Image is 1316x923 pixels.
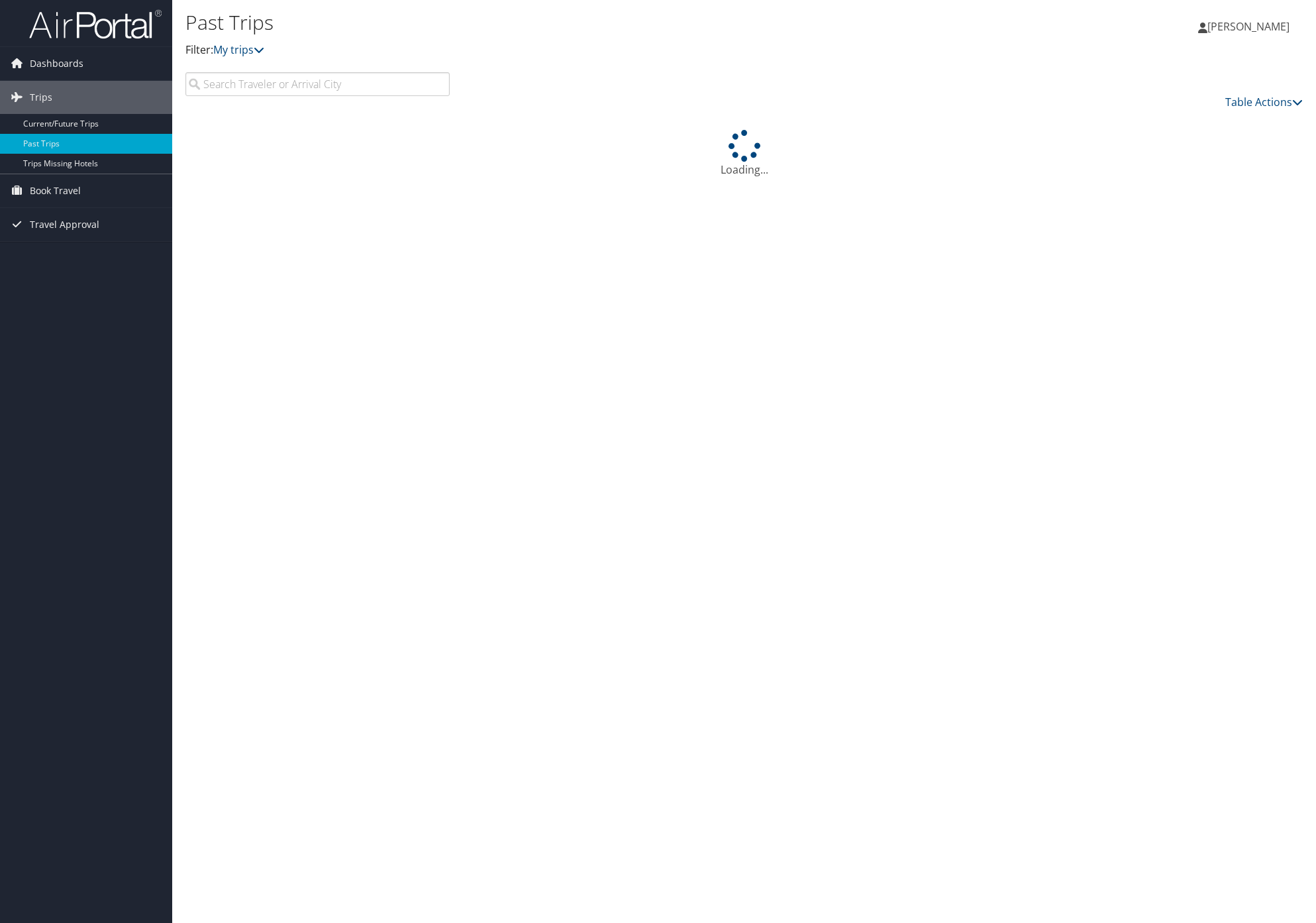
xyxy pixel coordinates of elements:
span: Travel Approval [30,208,99,241]
a: My trips [213,42,264,57]
p: Filter: [185,42,931,59]
a: [PERSON_NAME] [1198,7,1303,46]
img: airportal-logo.png [29,9,162,40]
input: Search Traveler or Arrival City [185,72,450,96]
a: Table Actions [1225,95,1303,109]
span: Dashboards [30,47,83,80]
h1: Past Trips [185,9,931,36]
span: [PERSON_NAME] [1207,19,1290,34]
span: Book Travel [30,174,81,207]
div: Loading... [185,130,1303,178]
span: Trips [30,81,52,114]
